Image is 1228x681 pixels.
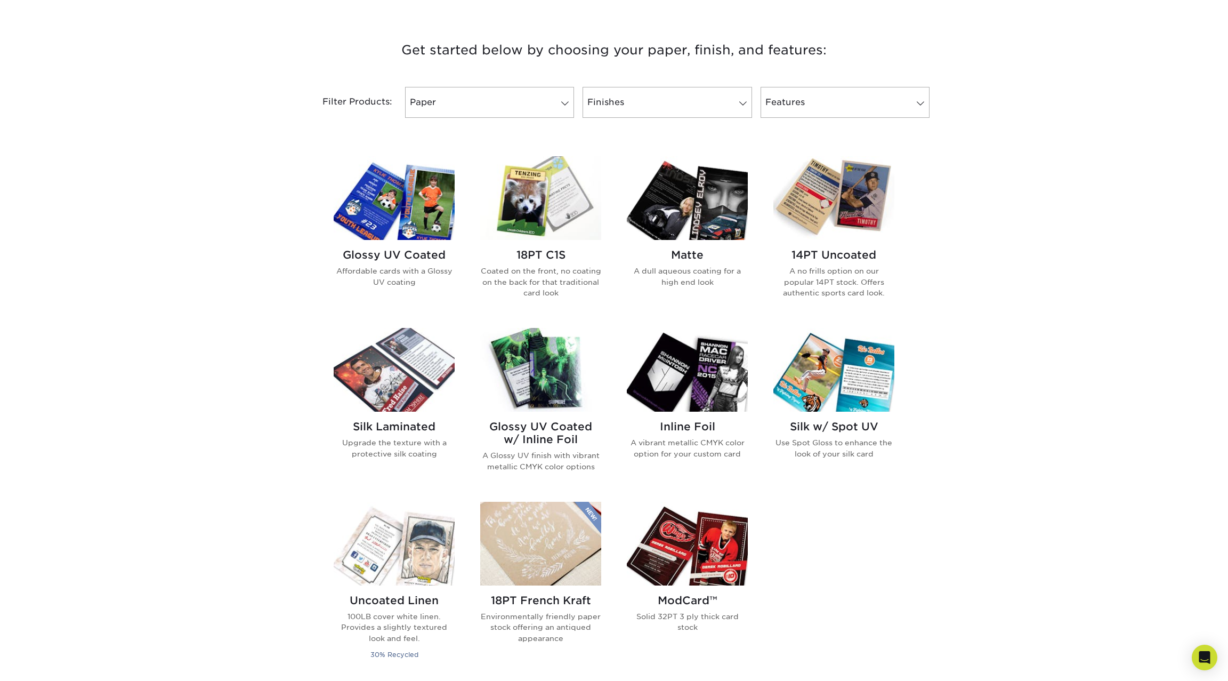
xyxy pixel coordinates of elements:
div: Open Intercom Messenger [1192,645,1217,670]
h2: Matte [627,249,748,261]
h2: ModCard™ [627,594,748,607]
h2: 18PT French Kraft [480,594,601,607]
h2: Inline Foil [627,420,748,433]
a: ModCard™ Trading Cards ModCard™ Solid 32PT 3 ply thick card stock [627,502,748,674]
h3: Get started below by choosing your paper, finish, and features: [302,26,926,74]
p: A no frills option on our popular 14PT stock. Offers authentic sports card look. [773,266,894,298]
a: Inline Foil Trading Cards Inline Foil A vibrant metallic CMYK color option for your custom card [627,328,748,489]
a: Paper [405,87,574,118]
a: 18PT French Kraft Trading Cards 18PT French Kraft Environmentally friendly paper stock offering a... [480,502,601,674]
p: Environmentally friendly paper stock offering an antiqued appearance [480,611,601,644]
p: Upgrade the texture with a protective silk coating [334,437,455,459]
a: Glossy UV Coated Trading Cards Glossy UV Coated Affordable cards with a Glossy UV coating [334,156,455,315]
img: New Product [575,502,601,534]
h2: 18PT C1S [480,249,601,261]
a: Silk w/ Spot UV Trading Cards Silk w/ Spot UV Use Spot Gloss to enhance the look of your silk card [773,328,894,489]
p: Use Spot Gloss to enhance the look of your silk card [773,437,894,459]
img: Matte Trading Cards [627,156,748,240]
p: Solid 32PT 3 ply thick card stock [627,611,748,633]
img: 14PT Uncoated Trading Cards [773,156,894,240]
iframe: Google Customer Reviews [3,648,91,677]
a: Matte Trading Cards Matte A dull aqueous coating for a high end look [627,156,748,315]
p: Affordable cards with a Glossy UV coating [334,266,455,287]
h2: Silk w/ Spot UV [773,420,894,433]
p: A vibrant metallic CMYK color option for your custom card [627,437,748,459]
p: A Glossy UV finish with vibrant metallic CMYK color options [480,450,601,472]
img: Glossy UV Coated Trading Cards [334,156,455,240]
img: 18PT C1S Trading Cards [480,156,601,240]
a: Uncoated Linen Trading Cards Uncoated Linen 100LB cover white linen. Provides a slightly textured... [334,502,455,674]
img: Inline Foil Trading Cards [627,328,748,412]
a: Finishes [583,87,752,118]
p: 100LB cover white linen. Provides a slightly textured look and feel. [334,611,455,644]
a: Features [761,87,930,118]
img: Uncoated Linen Trading Cards [334,502,455,586]
h2: Uncoated Linen [334,594,455,607]
p: A dull aqueous coating for a high end look [627,266,748,287]
small: 30% Recycled [370,651,418,659]
a: Glossy UV Coated w/ Inline Foil Trading Cards Glossy UV Coated w/ Inline Foil A Glossy UV finish ... [480,328,601,489]
a: 14PT Uncoated Trading Cards 14PT Uncoated A no frills option on our popular 14PT stock. Offers au... [773,156,894,315]
img: ModCard™ Trading Cards [627,502,748,586]
div: Filter Products: [294,87,401,118]
h2: Glossy UV Coated [334,249,455,261]
img: Silk Laminated Trading Cards [334,328,455,412]
img: 18PT French Kraft Trading Cards [480,502,601,586]
h2: Silk Laminated [334,420,455,433]
img: Silk w/ Spot UV Trading Cards [773,328,894,412]
h2: 14PT Uncoated [773,249,894,261]
img: Glossy UV Coated w/ Inline Foil Trading Cards [480,328,601,412]
a: 18PT C1S Trading Cards 18PT C1S Coated on the front, no coating on the back for that traditional ... [480,156,601,315]
p: Coated on the front, no coating on the back for that traditional card look [480,266,601,298]
h2: Glossy UV Coated w/ Inline Foil [480,420,601,446]
a: Silk Laminated Trading Cards Silk Laminated Upgrade the texture with a protective silk coating [334,328,455,489]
